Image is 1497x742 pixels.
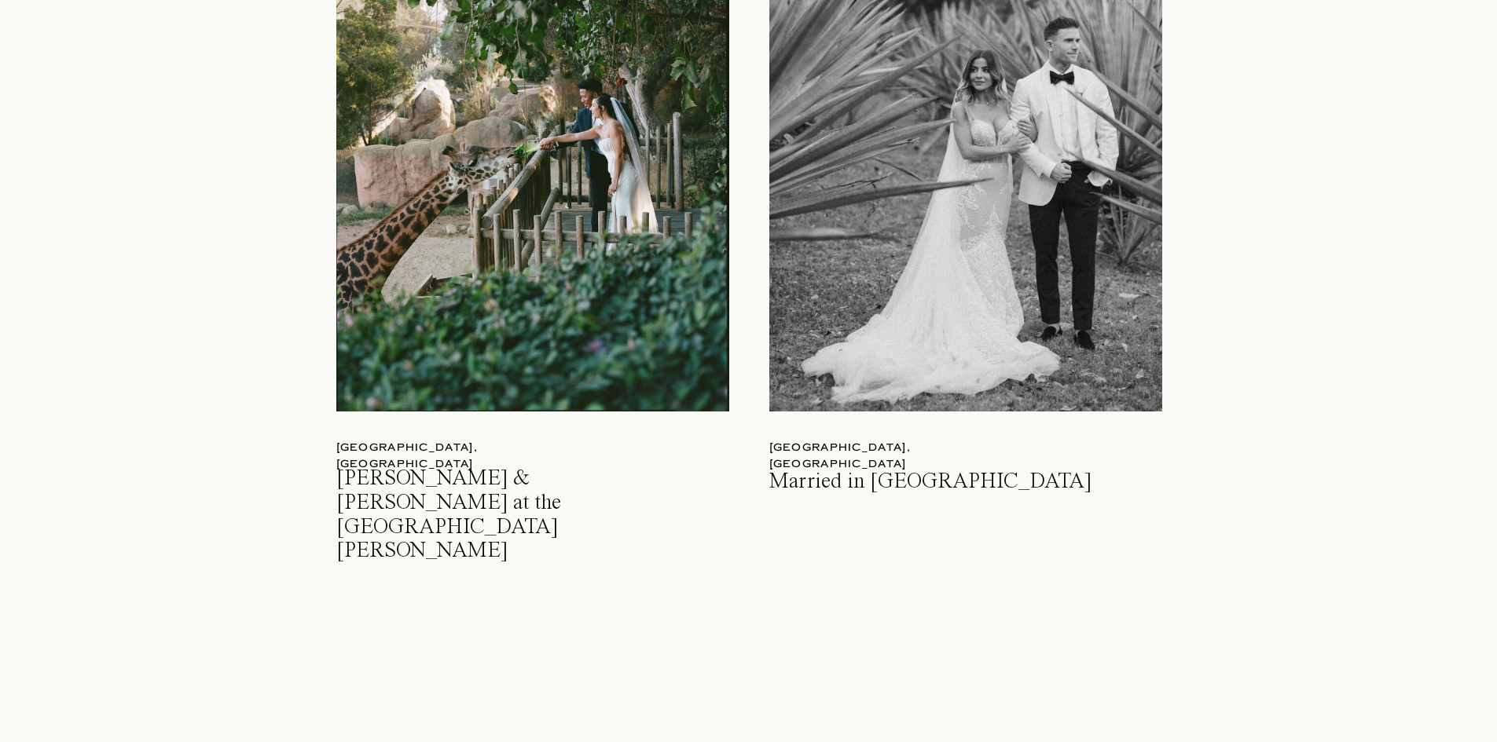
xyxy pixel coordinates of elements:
a: [GEOGRAPHIC_DATA], [GEOGRAPHIC_DATA] [336,440,588,456]
a: [GEOGRAPHIC_DATA], [GEOGRAPHIC_DATA] [769,440,1021,456]
a: [PERSON_NAME] & [PERSON_NAME] at the [GEOGRAPHIC_DATA][PERSON_NAME] [336,467,651,508]
a: Married in [GEOGRAPHIC_DATA] [769,470,1143,511]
